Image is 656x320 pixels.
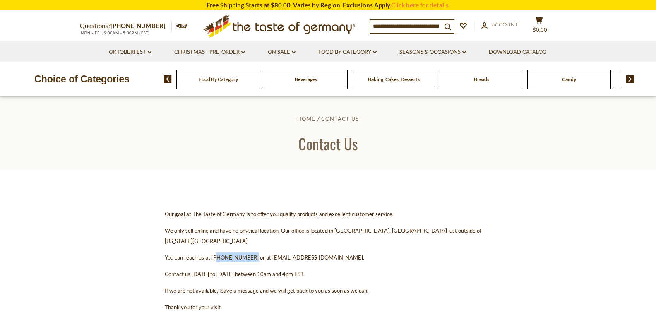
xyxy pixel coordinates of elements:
[481,20,518,29] a: Account
[165,271,305,277] span: Contact us [DATE] to [DATE] between 10am and 4pm EST.
[474,76,489,82] a: Breads
[297,115,315,122] a: Home
[626,75,634,83] img: next arrow
[111,22,166,29] a: [PHONE_NUMBER]
[165,254,364,261] span: You can reach us at [PHONE_NUMBER] or at [EMAIL_ADDRESS][DOMAIN_NAME].
[399,48,466,57] a: Seasons & Occasions
[321,115,359,122] a: Contact Us
[165,227,481,244] span: We only sell online and have no physical location. Our office is located in [GEOGRAPHIC_DATA], [G...
[527,16,552,37] button: $0.00
[318,48,377,57] a: Food By Category
[165,287,368,294] span: If we are not available, leave a message and we will get back to you as soon as we can.
[489,48,547,57] a: Download Catalog
[199,76,238,82] a: Food By Category
[295,76,317,82] a: Beverages
[391,1,450,9] a: Click here for details.
[562,76,576,82] a: Candy
[492,21,518,28] span: Account
[80,21,172,31] p: Questions?
[268,48,296,57] a: On Sale
[165,211,394,217] span: Our goal at The Taste of Germany is to offer you quality products and excellent customer service.
[165,304,222,310] span: Thank you for your visit.
[174,48,245,57] a: Christmas - PRE-ORDER
[368,76,420,82] a: Baking, Cakes, Desserts
[533,26,547,33] span: $0.00
[26,134,630,153] h1: Contact Us
[164,75,172,83] img: previous arrow
[109,48,151,57] a: Oktoberfest
[80,31,150,35] span: MON - FRI, 9:00AM - 5:00PM (EST)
